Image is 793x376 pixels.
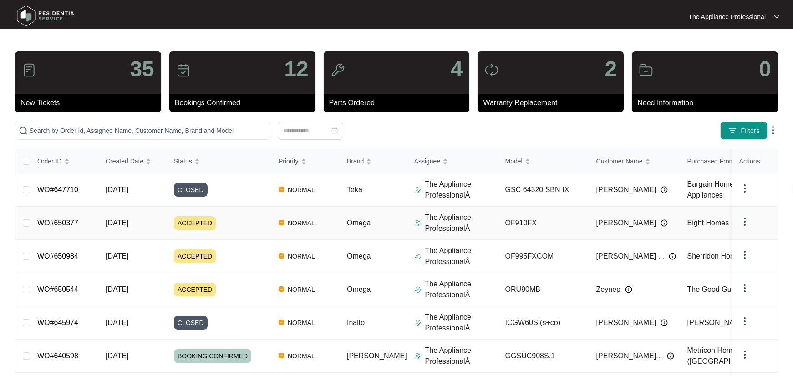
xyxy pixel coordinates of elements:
img: Vercel Logo [279,353,284,358]
span: [PERSON_NAME] ... [596,251,664,262]
td: OF910FX [498,207,589,240]
img: Info icon [625,286,632,293]
span: Sherridon Homes [687,252,744,260]
a: WO#650377 [37,219,78,227]
td: GSC 64320 SBN IX [498,173,589,207]
img: Vercel Logo [279,286,284,292]
span: Metricon Homes ([GEOGRAPHIC_DATA]) [687,346,768,365]
img: Vercel Logo [279,187,284,192]
img: Info icon [667,352,674,360]
a: WO#647710 [37,186,78,193]
img: Assigner Icon [414,253,422,260]
span: Bargain Home Appliances [687,180,734,199]
span: NORMAL [284,317,319,328]
p: New Tickets [20,97,161,108]
p: The Appliance ProfessionalÂ [425,312,498,334]
p: 12 [284,58,308,80]
p: 35 [130,58,154,80]
span: Zeynep [596,284,620,295]
td: ORU90MB [498,273,589,306]
span: NORMAL [284,251,319,262]
span: Order ID [37,156,62,166]
span: The Good Guys [687,285,739,293]
span: [PERSON_NAME] [596,184,656,195]
img: Assigner Icon [414,286,422,293]
span: Eight Homes [687,219,729,227]
img: Info icon [661,186,668,193]
img: Assigner Icon [414,219,422,227]
th: Priority [271,149,340,173]
img: dropdown arrow [739,316,750,327]
p: 0 [759,58,771,80]
a: WO#650544 [37,285,78,293]
p: Need Information [637,97,778,108]
th: Brand [340,149,407,173]
img: icon [484,63,499,77]
span: [DATE] [106,352,128,360]
img: dropdown arrow [739,183,750,194]
span: ACCEPTED [174,283,216,296]
img: dropdown arrow [774,15,779,19]
img: dropdown arrow [739,249,750,260]
img: Assigner Icon [414,186,422,193]
span: [DATE] [106,319,128,326]
span: CLOSED [174,316,208,330]
img: Vercel Logo [279,220,284,225]
th: Purchased From [680,149,771,173]
th: Customer Name [589,149,680,173]
p: The Appliance Professional [688,12,766,21]
span: ACCEPTED [174,249,216,263]
img: dropdown arrow [768,125,778,136]
th: Actions [732,149,778,173]
span: Omega [347,219,371,227]
span: NORMAL [284,284,319,295]
img: dropdown arrow [739,349,750,360]
p: Bookings Confirmed [175,97,315,108]
th: Model [498,149,589,173]
span: Omega [347,252,371,260]
span: Omega [347,285,371,293]
span: Teka [347,186,362,193]
img: Vercel Logo [279,253,284,259]
th: Order ID [30,149,98,173]
span: CLOSED [174,183,208,197]
img: search-icon [19,126,28,135]
span: Status [174,156,192,166]
a: WO#650984 [37,252,78,260]
img: Vercel Logo [279,320,284,325]
img: dropdown arrow [739,283,750,294]
span: [PERSON_NAME] [596,317,656,328]
p: Parts Ordered [329,97,470,108]
img: icon [330,63,345,77]
a: WO#640598 [37,352,78,360]
td: GGSUC908S.1 [498,340,589,373]
span: [DATE] [106,186,128,193]
span: Priority [279,156,299,166]
span: [PERSON_NAME] [687,319,747,326]
a: WO#645974 [37,319,78,326]
span: Model [505,156,523,166]
p: The Appliance ProfessionalÂ [425,245,498,267]
span: [DATE] [106,285,128,293]
span: BOOKING CONFIRMED [174,349,251,363]
td: ICGW60S (s+co) [498,306,589,340]
span: NORMAL [284,184,319,195]
span: Assignee [414,156,441,166]
p: The Appliance ProfessionalÂ [425,179,498,201]
span: Inalto [347,319,365,326]
p: The Appliance ProfessionalÂ [425,212,498,234]
p: The Appliance ProfessionalÂ [425,345,498,367]
img: Info icon [669,253,676,260]
span: [DATE] [106,252,128,260]
img: icon [639,63,653,77]
img: Assigner Icon [414,352,422,360]
span: Customer Name [596,156,643,166]
img: dropdown arrow [739,216,750,227]
p: 2 [605,58,617,80]
span: NORMAL [284,351,319,361]
p: The Appliance ProfessionalÂ [425,279,498,300]
span: Purchased From [687,156,734,166]
img: Info icon [661,319,668,326]
img: residentia service logo [14,2,77,30]
img: icon [22,63,36,77]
